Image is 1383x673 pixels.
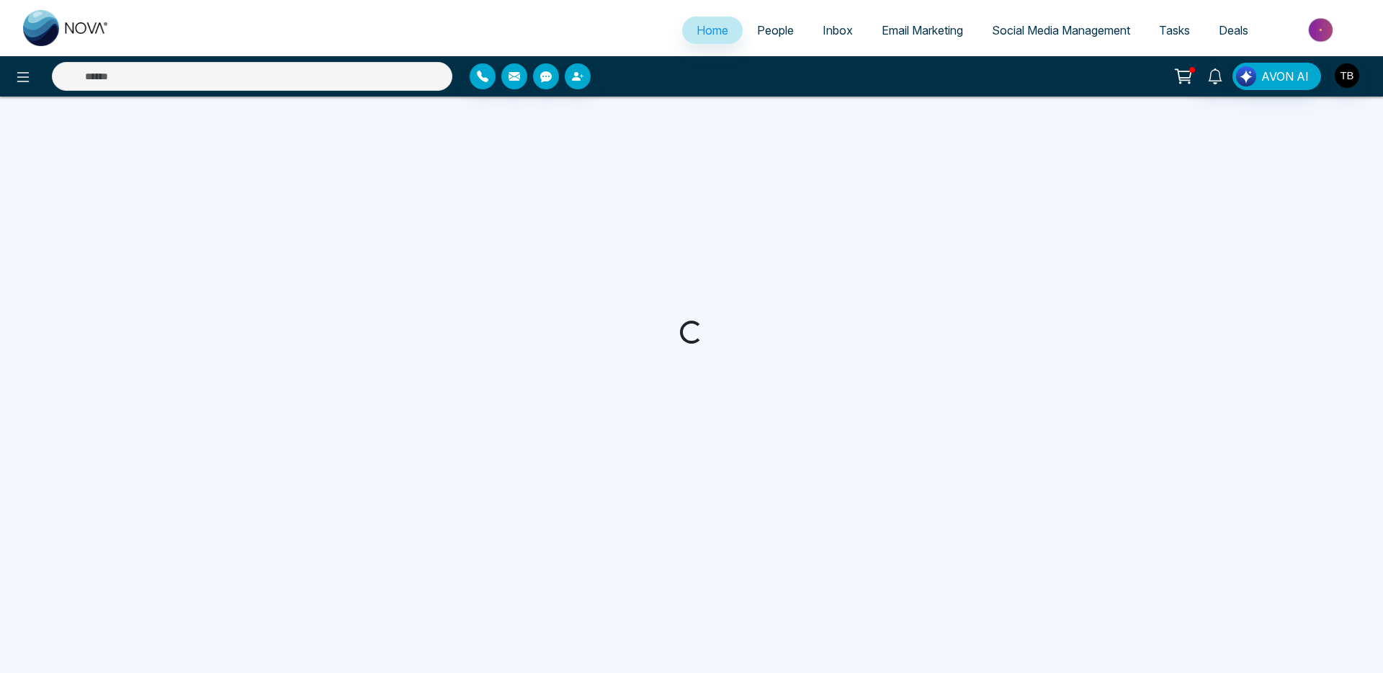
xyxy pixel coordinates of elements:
a: Email Marketing [867,17,977,44]
span: Email Marketing [882,23,963,37]
a: Home [682,17,743,44]
span: People [757,23,794,37]
a: Inbox [808,17,867,44]
a: People [743,17,808,44]
span: Home [697,23,728,37]
button: AVON AI [1232,63,1321,90]
a: Social Media Management [977,17,1145,44]
span: Tasks [1159,23,1190,37]
img: User Avatar [1335,63,1359,88]
img: Nova CRM Logo [23,10,109,46]
span: Deals [1219,23,1248,37]
span: Inbox [823,23,853,37]
a: Deals [1204,17,1263,44]
img: Lead Flow [1236,66,1256,86]
span: Social Media Management [992,23,1130,37]
a: Tasks [1145,17,1204,44]
span: AVON AI [1261,68,1309,85]
img: Market-place.gif [1270,14,1374,46]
